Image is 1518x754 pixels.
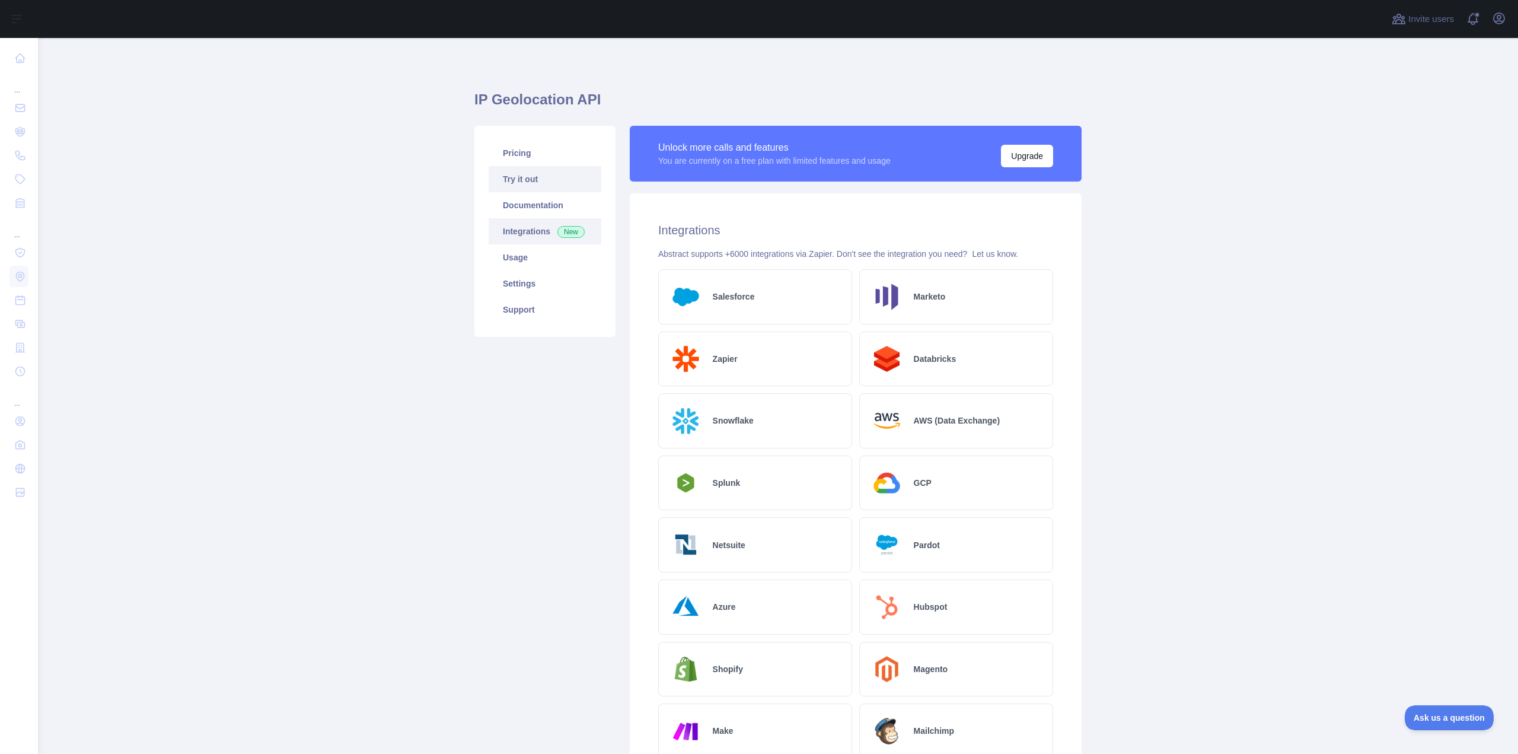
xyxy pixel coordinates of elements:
[1001,145,1053,167] button: Upgrade
[869,714,904,749] img: Logo
[914,291,946,303] h2: Marketo
[668,527,703,562] img: Logo
[1408,12,1454,26] span: Invite users
[869,652,904,687] img: Logo
[869,279,904,314] img: Logo
[914,725,954,737] h2: Mailchimp
[713,415,754,427] h2: Snowflake
[489,297,601,323] a: Support
[9,216,28,240] div: ...
[713,353,738,365] h2: Zapier
[713,291,755,303] h2: Salesforce
[658,248,1053,260] div: Abstract supports +6000 integrations via Zapier. Don't see the integration you need?
[9,71,28,95] div: ...
[869,527,904,562] img: Logo
[914,477,932,489] h2: GCP
[914,415,1000,427] h2: AWS (Data Exchange)
[668,470,703,496] img: Logo
[489,218,601,244] a: Integrations New
[658,155,891,167] div: You are currently on a free plan with limited features and usage
[658,222,1053,238] h2: Integrations
[668,590,703,625] img: Logo
[914,601,948,613] h2: Hubspot
[9,384,28,408] div: ...
[668,403,703,438] img: Logo
[869,466,904,501] img: Logo
[668,279,703,314] img: Logo
[557,226,585,238] span: New
[658,141,891,155] div: Unlock more calls and features
[869,403,904,438] img: Logo
[869,590,904,625] img: Logo
[713,663,743,675] h2: Shopify
[914,539,940,551] h2: Pardot
[713,539,745,551] h2: Netsuite
[489,244,601,271] a: Usage
[668,652,703,687] img: Logo
[914,663,948,675] h2: Magento
[668,714,703,749] img: Logo
[474,90,1082,119] h1: IP Geolocation API
[489,271,601,297] a: Settings
[869,342,904,377] img: Logo
[713,725,734,737] h2: Make
[489,192,601,218] a: Documentation
[489,166,601,192] a: Try it out
[914,353,956,365] h2: Databricks
[972,249,1018,259] a: Let us know.
[1389,9,1456,28] button: Invite users
[713,601,736,613] h2: Azure
[489,140,601,166] a: Pricing
[713,477,741,489] h2: Splunk
[1405,705,1494,730] iframe: Toggle Customer Support
[668,342,703,377] img: Logo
